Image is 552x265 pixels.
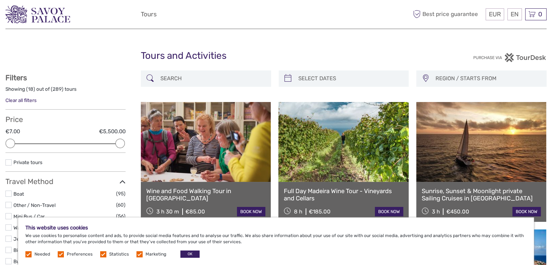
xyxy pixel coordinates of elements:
label: Preferences [67,251,93,257]
img: 3279-876b4492-ee62-4c61-8ef8-acb0a8f63b96_logo_small.png [5,5,70,23]
span: Best price guarantee [411,8,484,20]
span: (95) [116,189,126,198]
a: book now [237,207,265,216]
span: (56) [116,212,126,220]
label: Marketing [146,251,166,257]
input: SEARCH [158,72,267,85]
a: Walking [13,225,30,231]
a: Bicycle [13,247,29,253]
span: 0 [537,11,543,18]
div: EN [507,8,522,20]
a: Boat [13,191,24,197]
button: Open LiveChat chat widget [83,11,92,20]
span: 8 h [294,208,302,215]
label: Statistics [109,251,129,257]
h3: Travel Method [5,177,126,186]
img: PurchaseViaTourDesk.png [473,53,547,62]
a: Wine and Food Walking Tour in [GEOGRAPHIC_DATA] [146,187,265,202]
a: Bus [13,258,22,264]
div: Showing ( ) out of ( ) tours [5,86,126,97]
a: Private tours [13,159,42,165]
div: €85.00 [185,208,205,215]
strong: Filters [5,73,27,82]
label: €5,500.00 [99,128,126,135]
h3: Price [5,115,126,124]
div: €185.00 [309,208,331,215]
a: Clear all filters [5,97,37,103]
span: EUR [489,11,501,18]
h1: Tours and Activities [141,50,412,62]
a: Tours [141,9,157,20]
a: Jeep / 4x4 [13,236,38,242]
a: Other / Non-Travel [13,202,56,208]
a: book now [512,207,541,216]
div: €450.00 [446,208,469,215]
span: 3 h [432,208,439,215]
button: REGION / STARTS FROM [432,73,543,85]
label: €7.00 [5,128,20,135]
input: SELECT DATES [295,72,405,85]
button: OK [180,250,200,258]
a: Sunrise, Sunset & Moonlight private Sailing Cruises in [GEOGRAPHIC_DATA] [422,187,541,202]
a: Mini Bus / Car [13,213,45,219]
label: 18 [28,86,33,93]
label: Needed [34,251,50,257]
span: (60) [116,201,126,209]
span: 3 h 30 m [156,208,179,215]
a: book now [375,207,403,216]
label: 289 [53,86,62,93]
div: We use cookies to personalise content and ads, to provide social media features and to analyse ou... [18,217,534,265]
h5: This website uses cookies [25,225,527,231]
a: Full Day Madeira Wine Tour - Vineyards and Cellars [284,187,403,202]
p: We're away right now. Please check back later! [10,13,82,19]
